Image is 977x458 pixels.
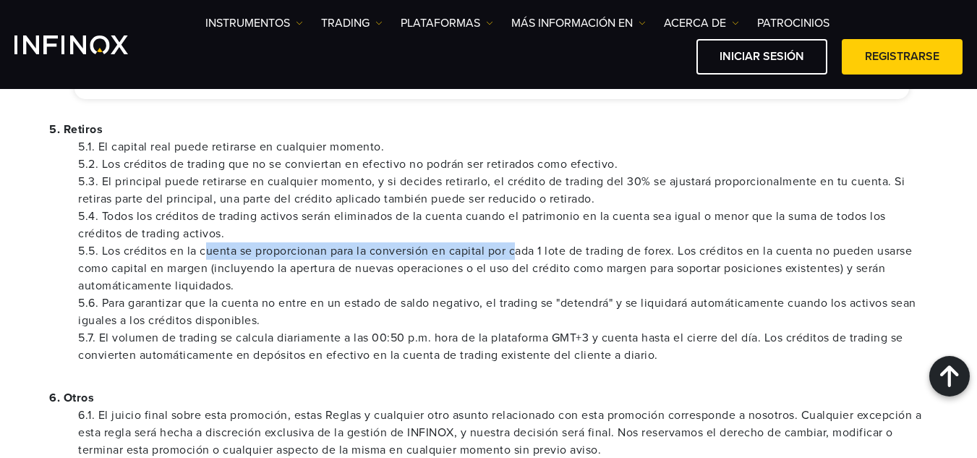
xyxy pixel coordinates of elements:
[78,156,928,173] li: 5.2. Los créditos de trading que no se conviertan en efectivo no podrán ser retirados como efectivo.
[511,14,646,32] a: Más información en
[78,208,928,242] li: 5.4. Todos los créditos de trading activos serán eliminados de la cuenta cuando el patrimonio en ...
[401,14,493,32] a: PLATAFORMAS
[14,35,162,54] a: INFINOX Logo
[664,14,739,32] a: ACERCA DE
[78,242,928,294] li: 5.5. Los créditos en la cuenta se proporcionan para la conversión en capital por cada 1 lote de t...
[842,39,963,75] a: Registrarse
[49,389,928,407] p: 6. Otros
[757,14,829,32] a: Patrocinios
[78,294,928,329] li: 5.6. Para garantizar que la cuenta no entre en un estado de saldo negativo, el trading se "detend...
[78,138,928,156] li: 5.1. El capital real puede retirarse en cualquier momento.
[49,121,928,138] p: 5. Retiros
[321,14,383,32] a: TRADING
[78,329,928,364] li: 5.7. El volumen de trading se calcula diariamente a las 00:50 p.m. hora de la plataforma GMT+3 y ...
[205,14,303,32] a: Instrumentos
[696,39,827,75] a: Iniciar sesión
[78,173,928,208] li: 5.3. El principal puede retirarse en cualquier momento, y si decides retirarlo, el crédito de tra...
